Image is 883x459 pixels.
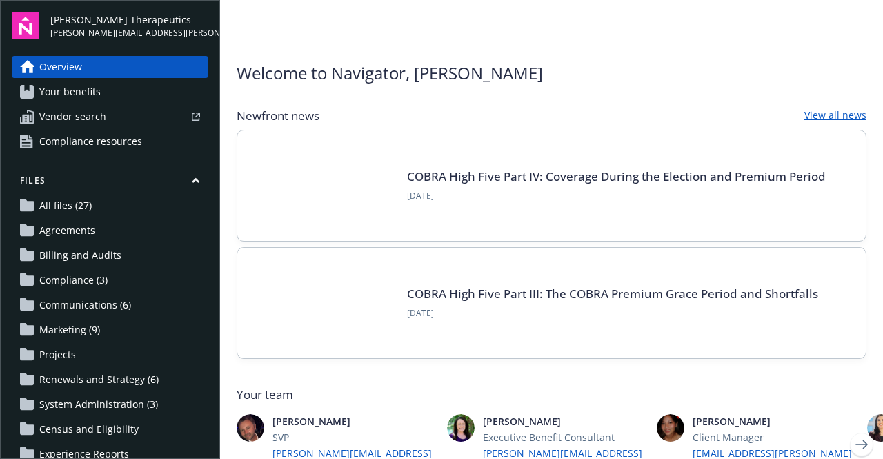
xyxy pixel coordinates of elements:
img: navigator-logo.svg [12,12,39,39]
span: Compliance (3) [39,269,108,291]
a: Agreements [12,219,208,242]
a: Overview [12,56,208,78]
img: photo [447,414,475,442]
a: Marketing (9) [12,319,208,341]
span: Welcome to Navigator , [PERSON_NAME] [237,61,543,86]
a: System Administration (3) [12,393,208,416]
button: Files [12,175,208,192]
span: Agreements [39,219,95,242]
img: photo [657,414,684,442]
a: Census and Eligibility [12,418,208,440]
span: Billing and Audits [39,244,121,266]
a: Compliance (3) [12,269,208,291]
a: All files (27) [12,195,208,217]
a: Billing and Audits [12,244,208,266]
a: Communications (6) [12,294,208,316]
span: Vendor search [39,106,106,128]
span: [DATE] [407,307,818,320]
span: Client Manager [693,430,856,445]
span: Your benefits [39,81,101,103]
span: [PERSON_NAME] [483,414,646,429]
a: Compliance resources [12,130,208,153]
a: Vendor search [12,106,208,128]
span: Executive Benefit Consultant [483,430,646,445]
span: System Administration (3) [39,393,158,416]
a: Renewals and Strategy (6) [12,369,208,391]
img: photo [237,414,264,442]
a: Next [851,433,873,456]
a: Projects [12,344,208,366]
span: Communications (6) [39,294,131,316]
a: COBRA High Five Part IV: Coverage During the Election and Premium Period [407,168,826,184]
span: Compliance resources [39,130,142,153]
span: Newfront news [237,108,319,124]
img: BLOG-Card Image - Compliance - COBRA High Five Pt 4 - 09-04-25.jpg [259,153,390,219]
button: [PERSON_NAME] Therapeutics[PERSON_NAME][EMAIL_ADDRESS][PERSON_NAME][DOMAIN_NAME] [50,12,208,39]
span: Projects [39,344,76,366]
span: Marketing (9) [39,319,100,341]
span: [PERSON_NAME] Therapeutics [50,12,208,27]
span: Overview [39,56,82,78]
a: COBRA High Five Part III: The COBRA Premium Grace Period and Shortfalls [407,286,818,302]
span: [PERSON_NAME] [272,414,436,429]
a: Your benefits [12,81,208,103]
span: Census and Eligibility [39,418,139,440]
span: Your team [237,387,866,403]
img: BLOG-Card Image - Compliance - COBRA High Five Pt 3 - 09-03-25.jpg [259,270,390,336]
span: All files (27) [39,195,92,217]
a: View all news [804,108,866,124]
span: SVP [272,430,436,445]
span: [PERSON_NAME][EMAIL_ADDRESS][PERSON_NAME][DOMAIN_NAME] [50,27,208,39]
span: [DATE] [407,190,826,202]
span: Renewals and Strategy (6) [39,369,159,391]
span: [PERSON_NAME] [693,414,856,429]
